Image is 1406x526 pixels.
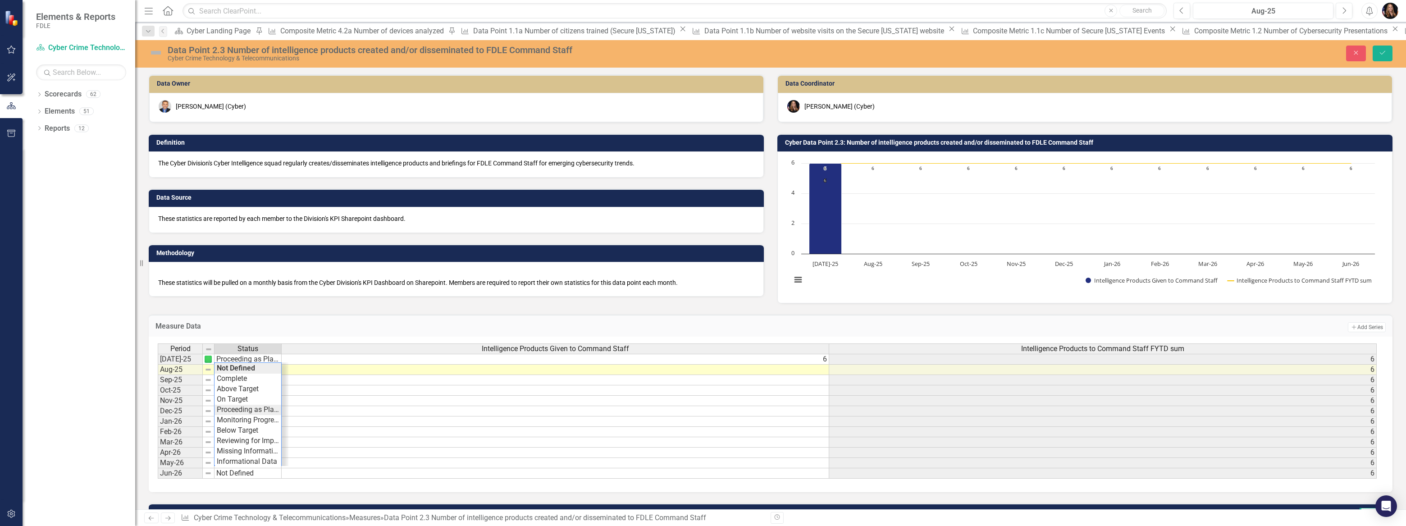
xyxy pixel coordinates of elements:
button: Search [1119,5,1164,17]
button: Show Intelligence Products Given to Command Staff [1086,276,1218,284]
h3: Data Owner [157,80,759,87]
td: Proceeding as Planned [215,405,281,415]
td: Dec-25 [158,406,203,416]
td: 6 [829,365,1377,375]
div: 62 [86,91,100,98]
text: 6 [824,177,826,183]
a: Data Point 1.1b Number of website visits on the Secure [US_STATE] website [689,25,946,37]
div: 12 [74,124,89,132]
span: Search [1132,7,1152,14]
img: 8DAGhfEEPCf229AAAAAElFTkSuQmCC [205,439,212,446]
text: Oct-25 [960,260,977,268]
svg: Interactive chart [787,159,1379,294]
td: May-26 [158,458,203,468]
div: Data Point 1.1b Number of website visits on the Secure [US_STATE] website [704,25,946,37]
g: Intelligence Products Given to Command Staff , series 1 of 2. Bar series with 12 bars. [809,163,1351,254]
a: Measures [349,513,380,522]
h3: Measure Data [155,322,826,330]
text: 6 [1063,165,1065,171]
td: Monitoring Progress [215,415,281,425]
td: 6 [829,427,1377,437]
img: AUsQyScrxTE5AAAAAElFTkSuQmCC [205,356,212,363]
button: Show Intelligence Products to Command Staff FYTD sum [1228,276,1371,284]
td: Proceeding as Planned [215,354,282,365]
text: 6 [1302,165,1305,171]
td: 6 [829,396,1377,406]
img: 8DAGhfEEPCf229AAAAAElFTkSuQmCC [205,376,212,384]
td: 6 [829,458,1377,468]
text: 6 [1206,165,1209,171]
text: 6 [872,165,874,171]
td: 6 [829,385,1377,396]
div: Data Point 2.3 Number of intelligence products created and/or disseminated to FDLE Command Staff [168,45,858,55]
td: Feb-26 [158,427,203,437]
span: Aug-25 [1360,508,1387,518]
td: Oct-25 [158,385,203,396]
div: [PERSON_NAME] (Cyber) [804,102,875,111]
img: Molly Akin [787,100,800,113]
div: Cyber Crime Technology & Telecommunications [168,55,858,62]
td: 6 [282,354,829,365]
td: Not Defined [215,468,282,479]
text: 0 [791,249,794,257]
span: Period [170,345,191,353]
text: 6 [1350,165,1352,171]
button: View chart menu, Chart [792,273,804,286]
text: [DATE]-25 [813,260,838,268]
img: Molly Akin [1382,3,1398,19]
text: Jan-26 [1103,260,1120,268]
td: 6 [829,448,1377,458]
p: These statistics are reported by each member to the Division's KPI Sharepoint dashboard. [158,214,754,223]
img: 8DAGhfEEPCf229AAAAAElFTkSuQmCC [205,470,212,477]
div: Data Point 1.1a Number of citizens trained (Secure [US_STATE]) [473,25,677,37]
img: 8DAGhfEEPCf229AAAAAElFTkSuQmCC [205,387,212,394]
a: Cyber Crime Technology & Telecommunications [194,513,346,522]
img: David Crain [159,100,171,113]
a: Composite Metric 1.1c Number of Secure [US_STATE] Events [957,25,1167,37]
img: 8DAGhfEEPCf229AAAAAElFTkSuQmCC [205,346,212,353]
div: » » [181,513,764,523]
text: Sep-25 [912,260,930,268]
p: The Cyber Division's Cyber Intelligence squad regularly creates/disseminates intelligence product... [158,159,754,168]
h3: Definition [156,139,759,146]
td: 6 [829,416,1377,427]
span: Intelligence Products to Command Staff FYTD sum [1021,345,1184,353]
td: 6 [829,354,1377,365]
td: Sep-25 [158,375,203,385]
img: 8DAGhfEEPCf229AAAAAElFTkSuQmCC [205,418,212,425]
text: 6 [919,165,922,171]
div: 51 [79,108,94,115]
a: Scorecards [45,89,82,100]
td: Nov-25 [158,396,203,406]
td: 6 [829,406,1377,416]
td: [DATE]-25 [158,354,203,365]
h3: Methodology [156,250,759,256]
text: 6 [1254,165,1257,171]
button: Aug-25 [1193,3,1333,19]
td: Informational Data [215,457,281,467]
g: Intelligence Products to Command Staff FYTD sum, series 2 of 2. Line with 12 data points. [824,161,1353,165]
span: Elements & Reports [36,11,115,22]
text: Aug-25 [864,260,882,268]
td: Complete [215,374,281,384]
img: 8DAGhfEEPCf229AAAAAElFTkSuQmCC [205,366,212,373]
td: Apr-26 [158,448,203,458]
td: Missing Information [215,446,281,457]
td: 6 [829,375,1377,385]
h3: Cyber Data Point 2.3: Number of intelligence products created and/or disseminated to FDLE Command... [785,139,1388,146]
td: Above Target [215,384,281,394]
text: 6 [1158,165,1161,171]
td: Jan-26 [158,416,203,427]
td: Below Target [215,425,281,436]
a: Elements [45,106,75,117]
strong: Not Defined [217,364,255,372]
h3: Notes [156,509,620,516]
img: Not Defined [149,46,163,60]
div: Composite Metric 4.2a Number of devices analyzed [280,25,446,37]
text: 6 [967,165,970,171]
h3: Data Coordinator [785,80,1388,87]
img: 8DAGhfEEPCf229AAAAAElFTkSuQmCC [205,449,212,456]
td: Aug-25 [158,365,203,375]
div: Composite Metric 1.1c Number of Secure [US_STATE] Events [973,25,1167,37]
